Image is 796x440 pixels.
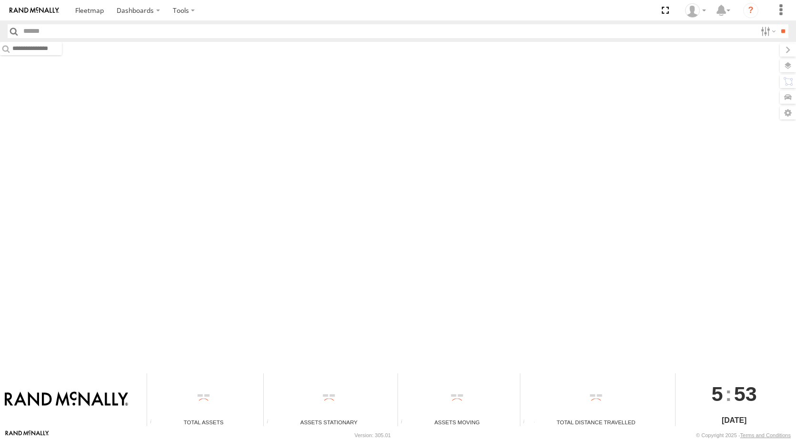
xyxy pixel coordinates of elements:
img: Rand McNally [5,391,128,408]
div: Assets Stationary [264,418,394,426]
div: Total number of Enabled Assets [147,419,161,426]
div: : [676,373,792,414]
div: Version: 305.01 [355,432,391,438]
label: Map Settings [780,106,796,120]
img: rand-logo.svg [10,7,59,14]
a: Visit our Website [5,430,49,440]
div: Total Distance Travelled [520,418,672,426]
div: Total number of assets current stationary. [264,419,278,426]
div: © Copyright 2025 - [696,432,791,438]
div: [DATE] [676,415,792,426]
div: Total Assets [147,418,260,426]
div: Assets Moving [398,418,517,426]
span: 53 [734,373,757,414]
div: Total number of assets current in transit. [398,419,412,426]
div: Valeo Dash [682,3,709,18]
i: ? [743,3,758,18]
a: Terms and Conditions [740,432,791,438]
div: Total distance travelled by all assets within specified date range and applied filters [520,419,535,426]
span: 5 [712,373,723,414]
label: Search Filter Options [757,24,777,38]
